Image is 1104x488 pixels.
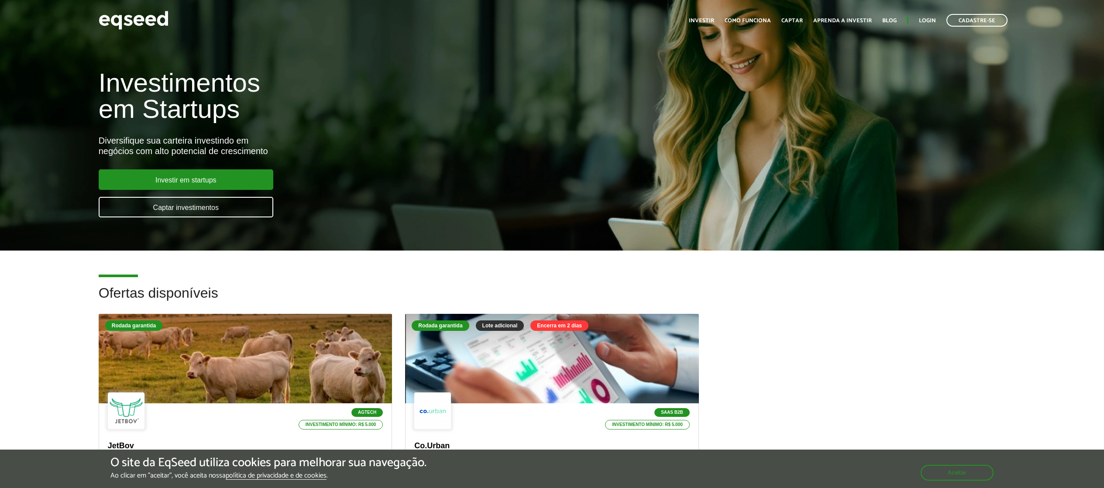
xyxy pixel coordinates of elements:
[725,18,771,24] a: Como funciona
[99,197,273,217] a: Captar investimentos
[689,18,714,24] a: Investir
[476,320,524,331] div: Lote adicional
[813,18,872,24] a: Aprenda a investir
[99,285,1006,314] h2: Ofertas disponíveis
[919,18,936,24] a: Login
[530,320,588,331] div: Encerra em 2 dias
[110,456,426,470] h5: O site da EqSeed utiliza cookies para melhorar sua navegação.
[605,420,690,430] p: Investimento mínimo: R$ 5.000
[882,18,897,24] a: Blog
[99,169,273,190] a: Investir em startups
[99,135,638,156] div: Diversifique sua carteira investindo em negócios com alto potencial de crescimento
[110,471,426,480] p: Ao clicar em "aceitar", você aceita nossa .
[108,441,383,451] p: JetBov
[946,14,1008,27] a: Cadastre-se
[921,465,994,481] button: Aceitar
[105,320,162,331] div: Rodada garantida
[781,18,803,24] a: Captar
[99,9,169,32] img: EqSeed
[412,320,469,331] div: Rodada garantida
[414,441,690,451] p: Co.Urban
[99,70,638,122] h1: Investimentos em Startups
[654,408,690,417] p: SaaS B2B
[299,420,383,430] p: Investimento mínimo: R$ 5.000
[351,408,383,417] p: Agtech
[226,472,327,480] a: política de privacidade e de cookies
